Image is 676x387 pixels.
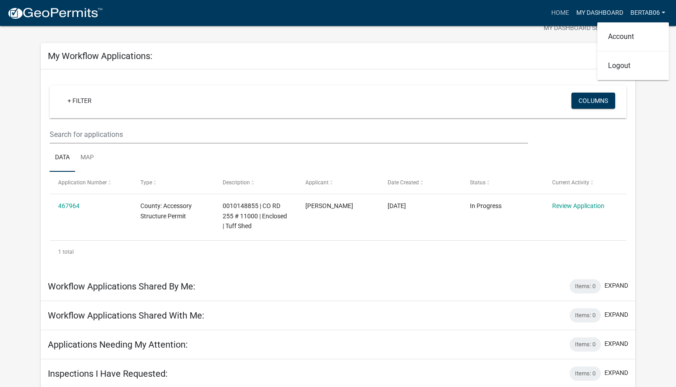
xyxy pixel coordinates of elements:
datatable-header-cell: Application Number [50,172,132,193]
div: Items: 0 [570,308,601,323]
span: Applicant [305,179,329,186]
input: Search for applications [50,125,528,144]
span: Current Activity [552,179,589,186]
span: Application Number [58,179,107,186]
h5: Inspections I Have Requested: [48,368,168,379]
a: Logout [597,55,669,77]
a: My Dashboard [573,4,627,21]
button: My Dashboard Settingssettings [537,20,640,37]
a: Review Application [552,202,604,209]
div: BertaB06 [597,22,669,80]
a: Map [75,144,99,172]
span: 0010148855 | CO RD 255 # 11000 | Enclosed | Tuff Shed [223,202,287,230]
div: 1 total [50,241,627,263]
span: Description [223,179,250,186]
span: In Progress [470,202,502,209]
button: expand [604,310,628,319]
span: County: Accessory Structure Permit [140,202,192,220]
datatable-header-cell: Status [461,172,544,193]
a: Account [597,26,669,47]
button: expand [604,339,628,349]
span: Status [470,179,486,186]
a: 467964 [58,202,80,209]
span: 08/22/2025 [388,202,406,209]
a: BertaB06 [627,4,669,21]
div: Items: 0 [570,366,601,381]
div: Items: 0 [570,279,601,293]
a: Home [548,4,573,21]
span: Roberta Boucher [305,202,353,209]
div: Items: 0 [570,337,601,352]
a: Data [50,144,75,172]
datatable-header-cell: Description [214,172,296,193]
datatable-header-cell: Applicant [296,172,379,193]
div: collapse [41,69,636,272]
h5: My Workflow Applications: [48,51,152,61]
button: Columns [571,93,615,109]
h5: Workflow Applications Shared By Me: [48,281,195,292]
datatable-header-cell: Date Created [379,172,461,193]
a: + Filter [60,93,99,109]
datatable-header-cell: Current Activity [544,172,626,193]
h5: Workflow Applications Shared With Me: [48,310,204,321]
span: Date Created [388,179,419,186]
datatable-header-cell: Type [132,172,214,193]
span: My Dashboard Settings [544,23,621,34]
h5: Applications Needing My Attention: [48,339,188,350]
button: expand [604,281,628,290]
span: Type [140,179,152,186]
button: expand [604,368,628,378]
